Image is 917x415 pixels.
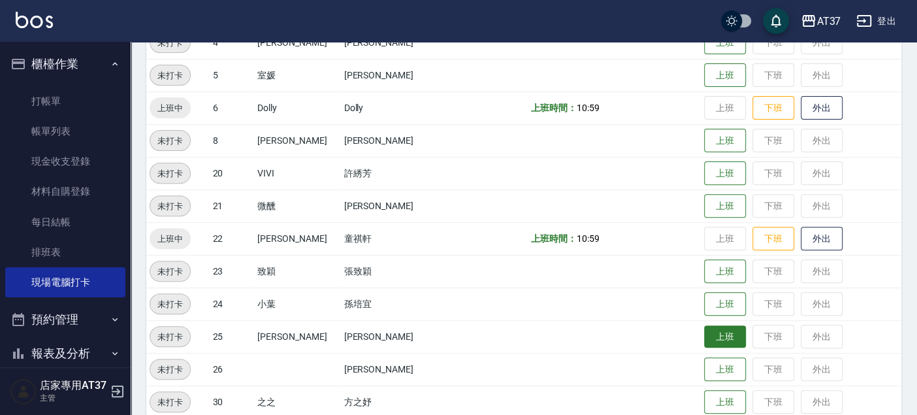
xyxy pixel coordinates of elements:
span: 未打卡 [150,134,190,148]
td: 26 [209,353,254,386]
span: 10:59 [577,103,600,113]
span: 未打卡 [150,265,190,278]
button: 上班 [704,292,746,316]
span: 未打卡 [150,330,190,344]
button: 外出 [801,96,843,120]
td: Dolly [254,91,340,124]
a: 現場電腦打卡 [5,267,125,297]
button: 登出 [851,9,901,33]
img: Logo [16,12,53,28]
button: 上班 [704,161,746,186]
div: AT37 [816,13,841,29]
td: [PERSON_NAME] [341,26,442,59]
span: 未打卡 [150,363,190,376]
span: 未打卡 [150,36,190,50]
a: 打帳單 [5,86,125,116]
button: 上班 [704,390,746,414]
button: 上班 [704,357,746,382]
button: 上班 [704,129,746,153]
button: 上班 [704,194,746,218]
td: [PERSON_NAME] [341,320,442,353]
td: 小葉 [254,288,340,320]
img: Person [10,378,37,405]
td: 25 [209,320,254,353]
td: 致穎 [254,255,340,288]
b: 上班時間： [531,233,577,244]
td: 許綉芳 [341,157,442,190]
button: 櫃檯作業 [5,47,125,81]
a: 現金收支登錄 [5,146,125,176]
span: 上班中 [150,232,191,246]
p: 主管 [40,392,106,404]
td: [PERSON_NAME] [254,320,340,353]
td: [PERSON_NAME] [341,124,442,157]
span: 未打卡 [150,167,190,180]
td: 24 [209,288,254,320]
span: 上班中 [150,101,191,115]
td: [PERSON_NAME] [254,26,340,59]
td: 6 [209,91,254,124]
td: 室媛 [254,59,340,91]
td: 張致穎 [341,255,442,288]
button: 下班 [752,227,794,251]
h5: 店家專用AT37 [40,379,106,392]
td: VIVI [254,157,340,190]
a: 材料自購登錄 [5,176,125,207]
td: 4 [209,26,254,59]
span: 未打卡 [150,297,190,311]
button: 上班 [704,31,746,55]
td: [PERSON_NAME] [254,222,340,255]
button: 上班 [704,63,746,88]
button: AT37 [796,8,846,35]
td: [PERSON_NAME] [341,353,442,386]
td: 8 [209,124,254,157]
button: 外出 [801,227,843,251]
td: 23 [209,255,254,288]
td: 孫培宜 [341,288,442,320]
td: 22 [209,222,254,255]
button: save [763,8,789,34]
b: 上班時間： [531,103,577,113]
a: 帳單列表 [5,116,125,146]
td: [PERSON_NAME] [254,124,340,157]
td: 童祺軒 [341,222,442,255]
button: 上班 [704,325,746,348]
button: 下班 [752,96,794,120]
span: 未打卡 [150,199,190,213]
button: 上班 [704,259,746,284]
span: 未打卡 [150,395,190,409]
button: 預約管理 [5,303,125,337]
td: 20 [209,157,254,190]
a: 排班表 [5,237,125,267]
td: Dolly [341,91,442,124]
button: 報表及分析 [5,337,125,371]
td: 微醺 [254,190,340,222]
td: 21 [209,190,254,222]
td: 5 [209,59,254,91]
a: 每日結帳 [5,207,125,237]
span: 未打卡 [150,69,190,82]
td: [PERSON_NAME] [341,59,442,91]
span: 10:59 [577,233,600,244]
td: [PERSON_NAME] [341,190,442,222]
